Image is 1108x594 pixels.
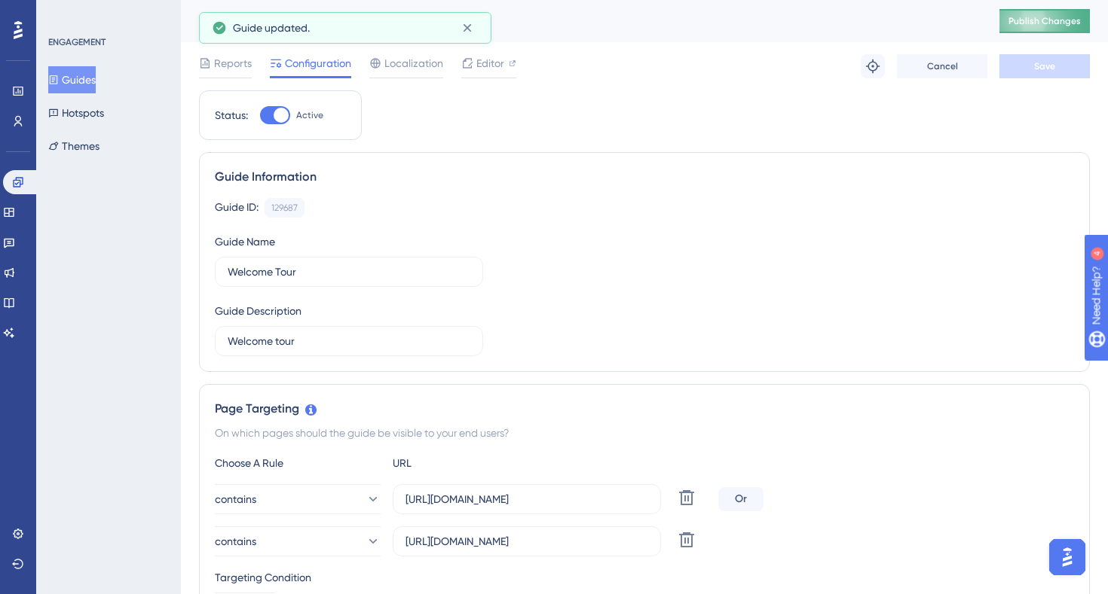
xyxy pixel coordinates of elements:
[1045,535,1090,580] iframe: UserGuiding AI Assistant Launcher
[271,202,298,214] div: 129687
[215,532,256,550] span: contains
[1034,60,1055,72] span: Save
[48,36,106,48] div: ENGAGEMENT
[214,54,252,72] span: Reports
[233,19,310,37] span: Guide updated.
[48,66,96,93] button: Guides
[215,454,381,472] div: Choose A Rule
[285,54,351,72] span: Configuration
[897,54,987,78] button: Cancel
[215,302,301,320] div: Guide Description
[296,109,323,121] span: Active
[215,424,1074,442] div: On which pages should the guide be visible to your end users?
[48,99,104,126] button: Hotspots
[406,533,648,550] input: yourwebsite.com/path
[927,60,958,72] span: Cancel
[48,133,99,160] button: Themes
[199,11,962,32] div: Welcome Tour
[1009,15,1081,27] span: Publish Changes
[384,54,443,72] span: Localization
[215,400,1074,418] div: Page Targeting
[215,568,1074,586] div: Targeting Condition
[476,54,504,72] span: Editor
[215,233,275,251] div: Guide Name
[999,9,1090,33] button: Publish Changes
[215,490,256,508] span: contains
[393,454,559,472] div: URL
[228,263,470,280] input: Type your Guide’s Name here
[215,198,259,218] div: Guide ID:
[228,333,470,349] input: Type your Guide’s Description here
[35,4,94,22] span: Need Help?
[718,487,764,511] div: Or
[215,526,381,556] button: contains
[215,168,1074,186] div: Guide Information
[215,484,381,514] button: contains
[999,54,1090,78] button: Save
[215,106,248,124] div: Status:
[105,8,109,20] div: 4
[406,491,648,507] input: yourwebsite.com/path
